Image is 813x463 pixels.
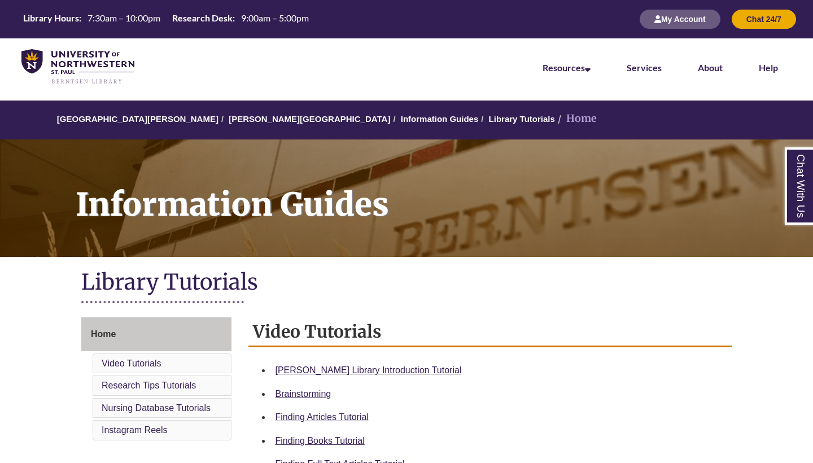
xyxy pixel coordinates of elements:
[91,329,116,339] span: Home
[401,114,479,124] a: Information Guides
[732,10,796,29] button: Chat 24/7
[276,365,462,375] a: [PERSON_NAME] Library Introduction Tutorial
[627,62,662,73] a: Services
[81,317,231,351] a: Home
[19,12,313,26] table: Hours Today
[19,12,83,24] th: Library Hours:
[276,436,365,445] a: Finding Books Tutorial
[640,10,720,29] button: My Account
[732,14,796,24] a: Chat 24/7
[102,381,196,390] a: Research Tips Tutorials
[63,139,813,242] h1: Information Guides
[19,12,313,27] a: Hours Today
[57,114,218,124] a: [GEOGRAPHIC_DATA][PERSON_NAME]
[248,317,732,347] h2: Video Tutorials
[276,412,369,422] a: Finding Articles Tutorial
[759,62,778,73] a: Help
[229,114,390,124] a: [PERSON_NAME][GEOGRAPHIC_DATA]
[88,12,160,23] span: 7:30am – 10:00pm
[276,389,331,399] a: Brainstorming
[640,14,720,24] a: My Account
[81,268,732,298] h1: Library Tutorials
[102,359,161,368] a: Video Tutorials
[102,403,211,413] a: Nursing Database Tutorials
[81,317,231,443] div: Guide Page Menu
[168,12,237,24] th: Research Desk:
[489,114,555,124] a: Library Tutorials
[555,111,597,127] li: Home
[21,49,134,85] img: UNWSP Library Logo
[241,12,309,23] span: 9:00am – 5:00pm
[102,425,168,435] a: Instagram Reels
[698,62,723,73] a: About
[543,62,591,73] a: Resources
